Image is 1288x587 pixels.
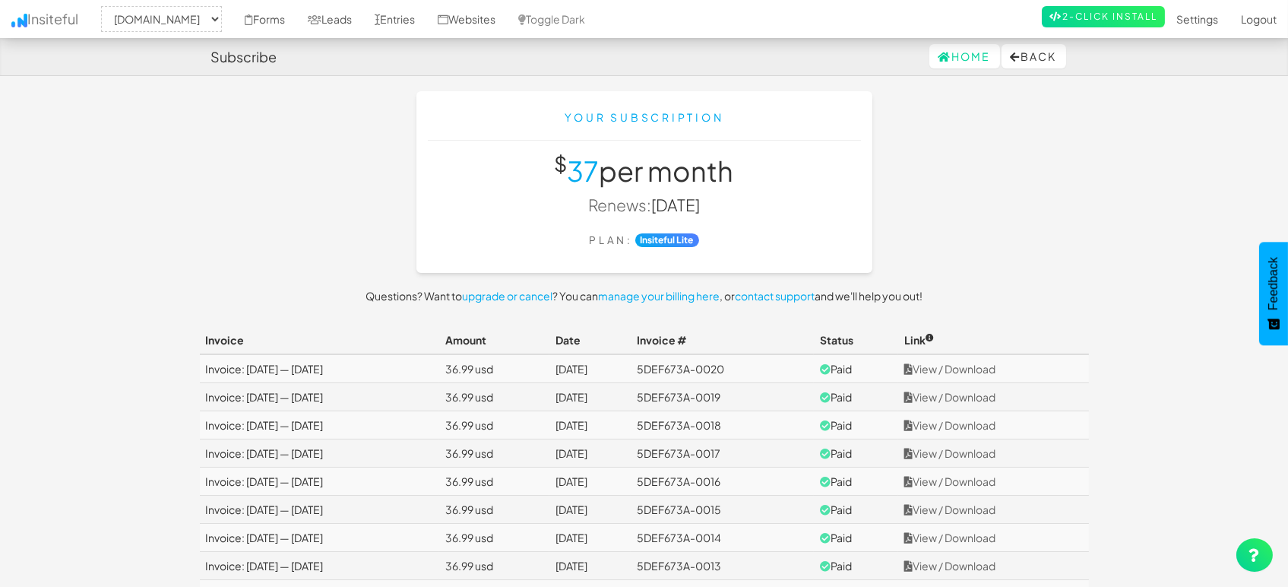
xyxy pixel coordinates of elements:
span: Link [904,333,934,347]
a: View / Download [904,390,995,404]
button: Back [1002,44,1066,68]
th: Invoice # [631,326,814,354]
p: [DATE] [428,194,861,216]
td: 5DEF673A-0017 [631,439,814,468]
a: manage your billing here [598,289,720,303]
span: Renews: [588,195,651,215]
td: Invoice: [DATE] — [DATE] [200,439,439,468]
td: [DATE] [549,411,631,439]
strong: Insiteful Lite [635,233,699,247]
th: Status [814,326,898,354]
td: Paid [814,524,898,552]
td: Paid [814,439,898,468]
th: Date [549,326,631,354]
img: icon.png [11,14,27,27]
td: 36.99 usd [439,552,550,580]
td: Paid [814,496,898,524]
td: Paid [814,552,898,580]
td: 36.99 usd [439,411,550,439]
h4: Subscribe [211,49,277,65]
th: Invoice [200,326,439,354]
td: 5DEF673A-0018 [631,411,814,439]
td: 36.99 usd [439,524,550,552]
td: [DATE] [549,524,631,552]
td: Paid [814,354,898,383]
a: Home [929,44,1000,68]
div: Your Subscription [428,109,861,125]
td: 5DEF673A-0019 [631,383,814,411]
td: 5DEF673A-0015 [631,496,814,524]
a: View / Download [904,503,995,516]
a: View / Download [904,474,995,488]
td: Invoice: [DATE] — [DATE] [200,411,439,439]
a: View / Download [904,362,995,376]
a: View / Download [904,559,995,573]
button: Feedback - Show survey [1259,242,1288,345]
span: Feedback [1267,257,1280,310]
td: 5DEF673A-0014 [631,524,814,552]
td: Invoice: [DATE] — [DATE] [200,524,439,552]
td: 5DEF673A-0020 [631,354,814,383]
a: View / Download [904,531,995,544]
td: [DATE] [549,468,631,496]
p: Questions? Want to ? You can , or and we'll help you out! [200,288,1089,303]
sup: $ [555,151,568,176]
td: Invoice: [DATE] — [DATE] [200,383,439,411]
span: 37 [568,154,600,188]
small: Plan: [589,233,632,246]
a: View / Download [904,418,995,432]
td: Paid [814,468,898,496]
td: Paid [814,383,898,411]
h1: per month [428,156,861,186]
td: [DATE] [549,383,631,411]
td: 36.99 usd [439,383,550,411]
td: Invoice: [DATE] — [DATE] [200,552,439,580]
a: upgrade or cancel [462,289,552,303]
a: 2-Click Install [1042,6,1165,27]
td: Paid [814,411,898,439]
td: [DATE] [549,439,631,468]
td: Invoice: [DATE] — [DATE] [200,468,439,496]
td: 36.99 usd [439,468,550,496]
td: Invoice: [DATE] — [DATE] [200,354,439,383]
a: View / Download [904,446,995,460]
td: Invoice: [DATE] — [DATE] [200,496,439,524]
td: 5DEF673A-0016 [631,468,814,496]
td: [DATE] [549,354,631,383]
td: 5DEF673A-0013 [631,552,814,580]
td: 36.99 usd [439,439,550,468]
th: Amount [439,326,550,354]
td: [DATE] [549,552,631,580]
td: [DATE] [549,496,631,524]
td: 36.99 usd [439,354,550,383]
a: contact support [735,289,815,303]
td: 36.99 usd [439,496,550,524]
